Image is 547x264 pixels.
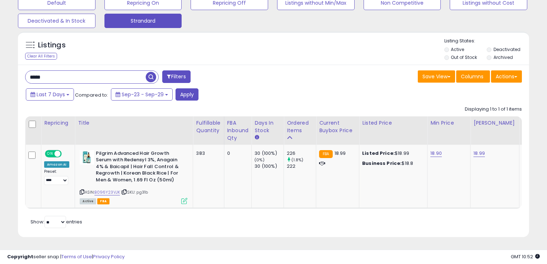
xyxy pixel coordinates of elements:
strong: Copyright [7,253,33,260]
label: Deactivated [494,46,520,52]
div: 30 (100%) [254,163,284,170]
button: Last 7 Days [26,88,74,101]
div: Amazon AI [44,161,69,168]
button: Apply [176,88,198,101]
span: Columns [461,73,483,80]
div: 30 (100%) [254,150,284,157]
span: FBA [97,198,109,204]
span: Compared to: [75,92,108,98]
div: Min Price [430,119,467,127]
button: Sep-23 - Sep-29 [111,88,173,101]
button: Save View [418,70,455,83]
img: 415jOlAq0lL._SL40_.jpg [80,150,94,165]
span: All listings currently available for purchase on Amazon [80,198,96,204]
small: (1.8%) [291,157,303,163]
label: Active [451,46,464,52]
div: Clear All Filters [25,53,57,60]
div: 383 [196,150,218,157]
h5: Listings [38,40,66,50]
div: Listed Price [362,119,424,127]
span: Sep-23 - Sep-29 [122,91,164,98]
div: $18.99 [362,150,422,157]
span: ON [46,150,55,157]
div: Days In Stock [254,119,281,134]
div: 226 [287,150,316,157]
label: Archived [494,54,513,60]
span: 18.99 [335,150,346,157]
div: Ordered Items [287,119,313,134]
button: Filters [162,70,190,83]
small: FBA [319,150,332,158]
div: 222 [287,163,316,170]
button: Columns [456,70,490,83]
div: Fulfillable Quantity [196,119,221,134]
b: Listed Price: [362,150,395,157]
button: Actions [491,70,522,83]
div: Preset: [44,169,69,185]
a: Terms of Use [61,253,92,260]
div: Repricing [44,119,72,127]
div: $18.8 [362,160,422,167]
a: 18.90 [430,150,442,157]
button: Strandard [104,14,182,28]
div: [PERSON_NAME] [473,119,516,127]
div: Current Buybox Price [319,119,356,134]
div: Title [78,119,190,127]
a: 18.99 [473,150,485,157]
div: ASIN: [80,150,187,203]
b: Business Price: [362,160,402,167]
button: Deactivated & In Stock [18,14,95,28]
a: Privacy Policy [93,253,125,260]
label: Out of Stock [451,54,477,60]
div: 0 [227,150,246,157]
small: Days In Stock. [254,134,259,141]
span: | SKU: pg31b [121,189,148,195]
span: Last 7 Days [37,91,65,98]
small: (0%) [254,157,265,163]
b: Pilgrim Advanced Hair Growth Serum with Redensyl 3%, Anagain 4% & Baicapil | Hair Fall Control & ... [96,150,183,185]
a: B096Y23VJK [94,189,120,195]
div: FBA inbound Qty [227,119,249,142]
span: 2025-10-7 10:52 GMT [511,253,540,260]
div: seller snap | | [7,254,125,260]
span: Show: entries [31,218,82,225]
div: Displaying 1 to 1 of 1 items [465,106,522,113]
span: OFF [61,150,72,157]
p: Listing States: [444,38,529,45]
